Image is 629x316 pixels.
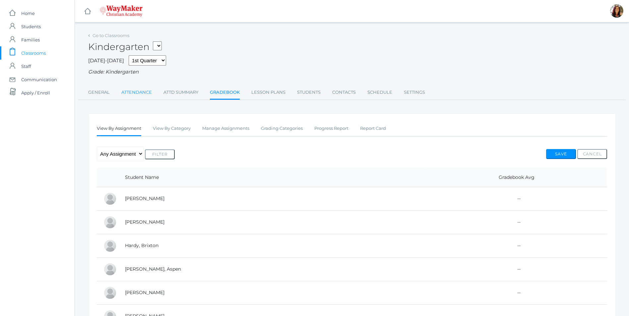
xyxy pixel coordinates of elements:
a: Manage Assignments [202,122,249,135]
a: Report Card [360,122,386,135]
a: Attd Summary [163,86,198,99]
a: [PERSON_NAME] [125,290,164,295]
div: Gina Pecor [610,4,623,18]
th: Student Name [118,168,426,187]
h2: Kindergarten [88,42,162,52]
button: Save [546,149,576,159]
span: [DATE]-[DATE] [88,57,124,64]
a: Lesson Plans [251,86,285,99]
a: General [88,86,110,99]
span: Communication [21,73,57,86]
img: waymaker-logo-stack-white-1602f2b1af18da31a5905e9982d058868370996dac5278e84edea6dabf9a3315.png [100,5,143,17]
a: [PERSON_NAME] [125,219,164,225]
td: -- [426,234,607,257]
a: View By Assignment [97,122,141,136]
a: Settings [404,86,425,99]
td: -- [426,281,607,304]
span: Staff [21,60,31,73]
td: -- [426,210,607,234]
td: -- [426,187,607,210]
span: Apply / Enroll [21,86,50,99]
th: Gradebook Avg [426,168,607,187]
button: Cancel [577,149,607,159]
a: Schedule [367,86,392,99]
a: Gradebook [210,86,240,100]
span: Students [21,20,41,33]
span: Classrooms [21,46,46,60]
td: -- [426,257,607,281]
div: Brixton Hardy [103,239,117,252]
a: Students [297,86,321,99]
div: Grade: Kindergarten [88,68,616,76]
span: Home [21,7,35,20]
button: Filter [145,149,175,159]
a: View By Category [153,122,191,135]
a: Progress Report [314,122,348,135]
div: Nico Hurley [103,286,117,299]
a: [PERSON_NAME] [125,195,164,201]
div: Nolan Gagen [103,216,117,229]
a: Attendance [121,86,152,99]
a: Go to Classrooms [93,33,129,38]
div: Aspen Hemingway [103,263,117,276]
a: Hardy, Brixton [125,242,158,248]
a: [PERSON_NAME], Aspen [125,266,181,272]
a: Grading Categories [261,122,303,135]
a: Contacts [332,86,356,99]
div: Abigail Backstrom [103,192,117,205]
span: Families [21,33,40,46]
